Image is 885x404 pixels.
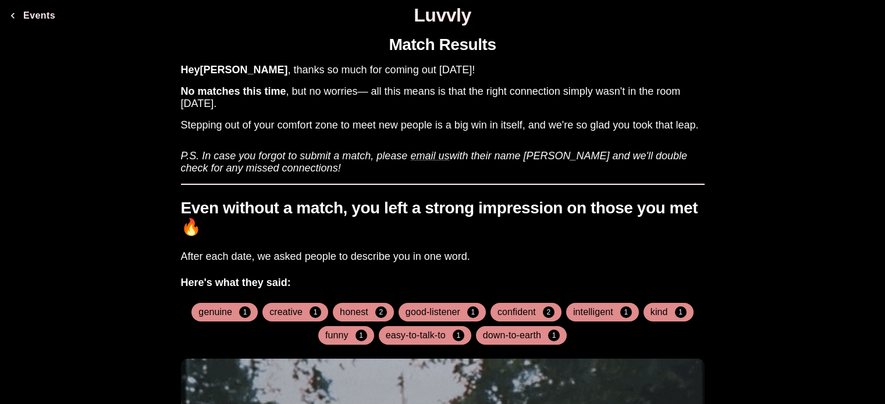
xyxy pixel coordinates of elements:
h3: , thanks so much for coming out [DATE]! [181,64,705,76]
b: Hey [PERSON_NAME] [181,64,288,76]
button: Events [5,4,60,27]
h4: honest [340,306,368,318]
h4: down-to-earth [483,330,541,341]
span: 1 [620,306,632,318]
span: 1 [356,330,367,341]
span: 1 [453,330,464,341]
span: 1 [239,306,251,318]
b: No matches this time [181,85,286,97]
h1: Even without a match, you left a strong impression on those you met 🔥 [181,199,705,237]
h4: confident [497,306,536,318]
span: 2 [375,306,387,318]
h4: intelligent [573,306,613,318]
a: email us [410,150,449,162]
h4: funny [325,330,349,341]
h4: creative [269,306,303,318]
span: 1 [310,306,321,318]
h4: kind [651,306,668,318]
h3: Here's what they said: [181,277,705,289]
i: P.S. In case you forgot to submit a match, please with their name [PERSON_NAME] and we'll double ... [181,150,688,174]
span: 2 [543,306,555,318]
h1: Match Results [389,35,496,55]
h1: Luvvly [5,5,880,26]
h4: genuine [198,306,232,318]
h3: , but no worries— all this means is that the right connection simply wasn't in the room [DATE]. [181,85,705,110]
h3: Stepping out of your comfort zone to meet new people is a big win in itself, and we're so glad yo... [181,119,705,131]
h4: good-listener [406,306,460,318]
span: 1 [548,330,560,341]
h4: easy-to-talk-to [386,330,446,341]
span: 1 [467,306,479,318]
h3: After each date, we asked people to describe you in one word. [181,251,705,263]
span: 1 [675,306,687,318]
